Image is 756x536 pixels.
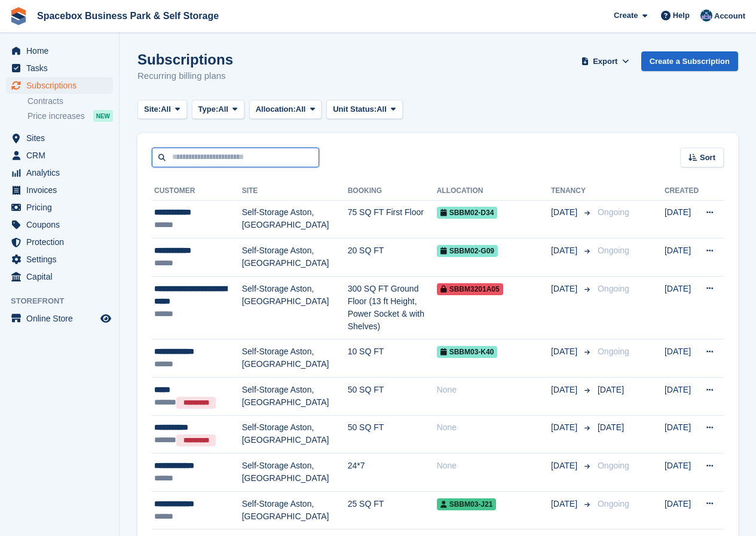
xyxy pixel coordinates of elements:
[218,103,228,115] span: All
[348,378,437,416] td: 50 SQ FT
[26,42,98,59] span: Home
[296,103,306,115] span: All
[598,422,624,432] span: [DATE]
[249,100,322,120] button: Allocation: All
[598,499,629,509] span: Ongoing
[26,234,98,250] span: Protection
[242,491,348,529] td: Self-Storage Aston, [GEOGRAPHIC_DATA]
[348,238,437,277] td: 20 SQ FT
[99,311,113,326] a: Preview store
[242,200,348,238] td: Self-Storage Aston, [GEOGRAPHIC_DATA]
[242,454,348,492] td: Self-Storage Aston, [GEOGRAPHIC_DATA]
[641,51,738,71] a: Create a Subscription
[437,182,551,201] th: Allocation
[137,51,233,68] h1: Subscriptions
[665,200,699,238] td: [DATE]
[437,245,498,257] span: SBBM02-G09
[665,339,699,378] td: [DATE]
[256,103,296,115] span: Allocation:
[242,415,348,454] td: Self-Storage Aston, [GEOGRAPHIC_DATA]
[6,42,113,59] a: menu
[665,491,699,529] td: [DATE]
[665,276,699,339] td: [DATE]
[26,310,98,327] span: Online Store
[673,10,690,22] span: Help
[27,109,113,122] a: Price increases NEW
[437,283,503,295] span: SBBM3201A05
[437,498,497,510] span: SBBM03-J21
[242,339,348,378] td: Self-Storage Aston, [GEOGRAPHIC_DATA]
[348,200,437,238] td: 75 SQ FT First Floor
[333,103,377,115] span: Unit Status:
[593,56,617,68] span: Export
[11,295,119,307] span: Storefront
[6,251,113,268] a: menu
[377,103,387,115] span: All
[598,246,629,255] span: Ongoing
[26,268,98,285] span: Capital
[348,415,437,454] td: 50 SQ FT
[26,60,98,76] span: Tasks
[326,100,402,120] button: Unit Status: All
[161,103,171,115] span: All
[26,164,98,181] span: Analytics
[137,100,187,120] button: Site: All
[437,421,551,434] div: None
[6,234,113,250] a: menu
[242,182,348,201] th: Site
[152,182,242,201] th: Customer
[10,7,27,25] img: stora-icon-8386f47178a22dfd0bd8f6a31ec36ba5ce8667c1dd55bd0f319d3a0aa187defe.svg
[6,147,113,164] a: menu
[551,244,580,257] span: [DATE]
[665,238,699,277] td: [DATE]
[551,283,580,295] span: [DATE]
[579,51,632,71] button: Export
[6,130,113,146] a: menu
[348,491,437,529] td: 25 SQ FT
[27,111,85,122] span: Price increases
[437,207,498,219] span: SBBM02-D34
[26,216,98,233] span: Coupons
[242,378,348,416] td: Self-Storage Aston, [GEOGRAPHIC_DATA]
[700,152,715,164] span: Sort
[437,384,551,396] div: None
[665,378,699,416] td: [DATE]
[242,276,348,339] td: Self-Storage Aston, [GEOGRAPHIC_DATA]
[437,346,498,358] span: SBBM03-K40
[6,268,113,285] a: menu
[144,103,161,115] span: Site:
[26,251,98,268] span: Settings
[6,310,113,327] a: menu
[665,182,699,201] th: Created
[551,498,580,510] span: [DATE]
[26,182,98,198] span: Invoices
[26,147,98,164] span: CRM
[26,199,98,216] span: Pricing
[437,460,551,472] div: None
[6,164,113,181] a: menu
[192,100,244,120] button: Type: All
[551,206,580,219] span: [DATE]
[93,110,113,122] div: NEW
[242,238,348,277] td: Self-Storage Aston, [GEOGRAPHIC_DATA]
[348,182,437,201] th: Booking
[714,10,745,22] span: Account
[598,284,629,293] span: Ongoing
[551,460,580,472] span: [DATE]
[551,384,580,396] span: [DATE]
[598,461,629,470] span: Ongoing
[614,10,638,22] span: Create
[27,96,113,107] a: Contracts
[551,182,593,201] th: Tenancy
[665,415,699,454] td: [DATE]
[26,77,98,94] span: Subscriptions
[665,454,699,492] td: [DATE]
[348,339,437,378] td: 10 SQ FT
[26,130,98,146] span: Sites
[348,276,437,339] td: 300 SQ FT Ground Floor (13 ft Height, Power Socket & with Shelves)
[598,347,629,356] span: Ongoing
[598,385,624,394] span: [DATE]
[6,77,113,94] a: menu
[32,6,224,26] a: Spacebox Business Park & Self Storage
[137,69,233,83] p: Recurring billing plans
